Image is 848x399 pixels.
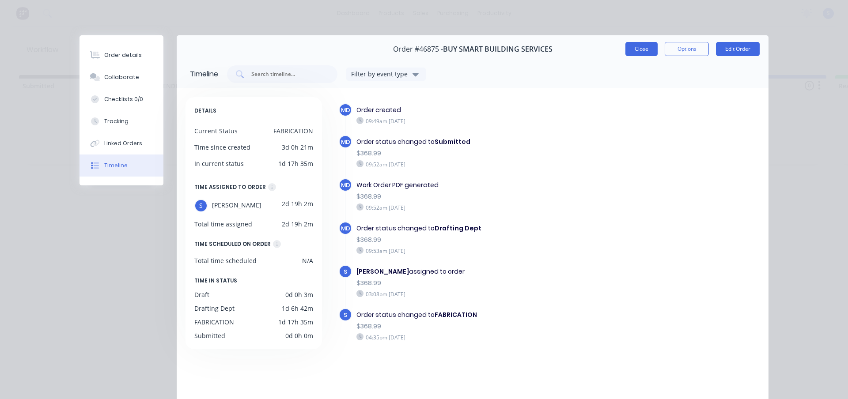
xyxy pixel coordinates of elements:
b: FABRICATION [435,310,477,319]
div: TIME SCHEDULED ON ORDER [194,239,271,249]
div: 09:53am [DATE] [356,247,616,255]
div: 0d 0h 0m [285,331,313,340]
button: Close [625,42,658,56]
button: Linked Orders [79,132,163,154]
div: assigned to order [356,267,616,276]
div: TIME ASSIGNED TO ORDER [194,182,266,192]
span: MD [341,181,350,189]
div: Current Status [194,126,238,136]
div: Tracking [104,117,129,125]
span: Order #46875 - [393,45,443,53]
input: Search timeline... [250,70,324,79]
button: Collaborate [79,66,163,88]
div: Submitted [194,331,225,340]
div: Drafting Dept [194,304,235,313]
span: MD [341,224,350,233]
div: $368.99 [356,235,616,245]
div: $368.99 [356,279,616,288]
div: Filter by event type [351,69,410,79]
button: Order details [79,44,163,66]
span: [PERSON_NAME] [212,199,261,212]
div: Order created [356,105,616,115]
div: 2d 19h 2m [282,219,313,229]
div: Collaborate [104,73,139,81]
button: Filter by event type [346,68,426,81]
button: Options [665,42,709,56]
span: BUY SMART BUILDING SERVICES [443,45,553,53]
button: Edit Order [716,42,760,56]
div: 09:49am [DATE] [356,117,616,125]
div: In current status [194,159,244,168]
button: Timeline [79,154,163,177]
div: Order details [104,51,142,59]
div: 04:35pm [DATE] [356,333,616,341]
div: 1d 17h 35m [278,159,313,168]
div: 09:52am [DATE] [356,160,616,168]
div: Time since created [194,143,250,152]
div: FABRICATION [273,126,313,136]
span: S [344,311,347,319]
div: $368.99 [356,322,616,331]
div: Order status changed to [356,310,616,320]
div: Checklists 0/0 [104,95,143,103]
div: 0d 0h 3m [285,290,313,299]
div: 1d 6h 42m [282,304,313,313]
div: Total time scheduled [194,256,257,265]
div: $368.99 [356,149,616,158]
div: Work Order PDF generated [356,181,616,190]
button: Checklists 0/0 [79,88,163,110]
div: N/A [302,256,313,265]
div: Timeline [104,162,128,169]
div: FABRICATION [194,317,234,327]
div: Draft [194,290,209,299]
b: [PERSON_NAME] [356,267,409,276]
b: Submitted [435,137,470,146]
div: 09:52am [DATE] [356,203,616,211]
div: 03:08pm [DATE] [356,290,616,298]
div: 3d 0h 21m [282,143,313,152]
div: Linked Orders [104,139,142,147]
div: Order status changed to [356,137,616,147]
div: 2d 19h 2m [282,199,313,212]
b: Drafting Dept [435,224,481,233]
div: Timeline [190,69,218,79]
span: DETAILS [194,106,216,116]
span: MD [341,138,350,146]
div: $368.99 [356,192,616,201]
span: TIME IN STATUS [194,276,237,286]
button: Tracking [79,110,163,132]
span: MD [341,106,350,114]
span: S [344,267,347,276]
div: Order status changed to [356,224,616,233]
div: 1d 17h 35m [278,317,313,327]
div: Total time assigned [194,219,252,229]
div: S [194,199,208,212]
